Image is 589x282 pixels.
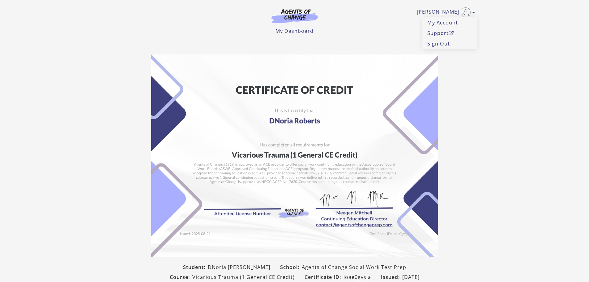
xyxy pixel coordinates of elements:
[422,17,477,28] a: My Account
[208,263,270,271] span: DNoria [PERSON_NAME]
[302,263,406,271] span: Agents of Change Social Work Test Prep
[417,7,472,17] a: Toggle menu
[305,273,344,281] span: Certificate ID:
[449,31,454,36] i: Open in a new window
[422,38,477,49] a: Sign Out
[402,273,420,281] span: [DATE]
[275,28,314,34] a: My Dashboard
[183,263,208,271] span: Student:
[151,54,438,257] img: Certificate
[265,9,324,23] img: Agents of Change Logo
[344,273,371,281] span: loae0gvsja
[381,273,402,281] span: Issued:
[192,273,295,281] span: Vicarious Trauma (1 General CE Credit)
[422,28,477,38] a: SupportOpen in a new window
[280,263,302,271] span: School:
[170,273,192,281] span: Course:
